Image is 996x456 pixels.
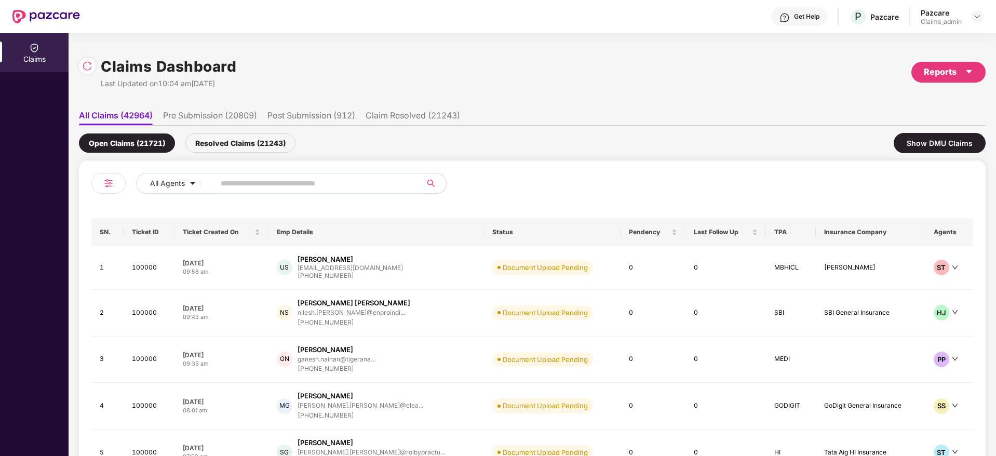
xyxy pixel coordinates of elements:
[952,309,958,315] span: down
[298,356,375,363] div: ganesh.nainan@tigerana...
[79,110,153,125] li: All Claims (42964)
[621,246,685,290] td: 0
[183,304,260,313] div: [DATE]
[91,218,124,246] th: SN.
[503,400,588,411] div: Document Upload Pending
[298,309,405,316] div: nilesh.[PERSON_NAME]@enproindi...
[298,364,375,374] div: [PHONE_NUMBER]
[621,337,685,383] td: 0
[277,398,292,414] div: MG
[277,305,292,320] div: NS
[925,218,973,246] th: Agents
[952,356,958,362] span: down
[101,78,236,89] div: Last Updated on 10:04 am[DATE]
[421,173,447,194] button: search
[965,68,973,76] span: caret-down
[894,133,986,153] div: Show DMU Claims
[621,383,685,430] td: 0
[124,290,174,337] td: 100000
[766,290,816,337] td: SBI
[277,352,292,367] div: GN
[91,383,124,430] td: 4
[298,391,353,401] div: [PERSON_NAME]
[183,228,252,236] span: Ticket Created On
[952,449,958,455] span: down
[934,398,949,414] div: SS
[298,449,445,455] div: [PERSON_NAME].[PERSON_NAME]@roibypractu...
[621,218,685,246] th: Pendency
[766,246,816,290] td: MBHICL
[298,318,410,328] div: [PHONE_NUMBER]
[298,264,403,271] div: [EMAIL_ADDRESS][DOMAIN_NAME]
[183,351,260,359] div: [DATE]
[183,313,260,321] div: 09:43 am
[91,337,124,383] td: 3
[163,110,257,125] li: Pre Submission (20809)
[816,218,925,246] th: Insurance Company
[136,173,219,194] button: All Agentscaret-down
[794,12,819,21] div: Get Help
[82,61,92,71] img: svg+xml;base64,PHN2ZyBpZD0iUmVsb2FkLTMyeDMyIiB4bWxucz0iaHR0cDovL3d3dy53My5vcmcvMjAwMC9zdmciIHdpZH...
[29,43,39,53] img: svg+xml;base64,PHN2ZyBpZD0iQ2xhaW0iIHhtbG5zPSJodHRwOi8vd3d3LnczLm9yZy8yMDAwL3N2ZyIgd2lkdGg9IjIwIi...
[503,354,588,365] div: Document Upload Pending
[816,290,925,337] td: SBI General Insurance
[685,290,766,337] td: 0
[174,218,268,246] th: Ticket Created On
[298,271,403,281] div: [PHONE_NUMBER]
[183,259,260,267] div: [DATE]
[298,345,353,355] div: [PERSON_NAME]
[952,264,958,271] span: down
[779,12,790,23] img: svg+xml;base64,PHN2ZyBpZD0iSGVscC0zMngzMiIgeG1sbnM9Imh0dHA6Ly93d3cudzMub3JnLzIwMDAvc3ZnIiB3aWR0aD...
[183,359,260,368] div: 09:35 am
[124,383,174,430] td: 100000
[921,8,962,18] div: Pazcare
[185,133,295,153] div: Resolved Claims (21243)
[816,246,925,290] td: [PERSON_NAME]
[183,267,260,276] div: 09:58 am
[183,397,260,406] div: [DATE]
[79,133,175,153] div: Open Claims (21721)
[366,110,460,125] li: Claim Resolved (21243)
[183,406,260,415] div: 08:01 am
[124,246,174,290] td: 100000
[298,438,353,448] div: [PERSON_NAME]
[12,10,80,23] img: New Pazcare Logo
[973,12,981,21] img: svg+xml;base64,PHN2ZyBpZD0iRHJvcGRvd24tMzJ4MzIiIHhtbG5zPSJodHRwOi8vd3d3LnczLm9yZy8yMDAwL3N2ZyIgd2...
[277,260,292,275] div: US
[855,10,862,23] span: P
[685,383,766,430] td: 0
[870,12,899,22] div: Pazcare
[934,352,949,367] div: PP
[503,307,588,318] div: Document Upload Pending
[268,218,484,246] th: Emp Details
[685,218,766,246] th: Last Follow Up
[298,411,423,421] div: [PHONE_NUMBER]
[298,254,353,264] div: [PERSON_NAME]
[685,337,766,383] td: 0
[816,383,925,430] td: GoDigit General Insurance
[766,383,816,430] td: GODIGIT
[298,298,410,308] div: [PERSON_NAME] [PERSON_NAME]
[124,337,174,383] td: 100000
[766,218,816,246] th: TPA
[91,290,124,337] td: 2
[124,218,174,246] th: Ticket ID
[102,177,115,190] img: svg+xml;base64,PHN2ZyB4bWxucz0iaHR0cDovL3d3dy53My5vcmcvMjAwMC9zdmciIHdpZHRoPSIyNCIgaGVpZ2h0PSIyNC...
[91,246,124,290] td: 1
[694,228,750,236] span: Last Follow Up
[924,65,973,78] div: Reports
[934,260,949,275] div: ST
[101,55,236,78] h1: Claims Dashboard
[685,246,766,290] td: 0
[621,290,685,337] td: 0
[189,180,196,188] span: caret-down
[921,18,962,26] div: Claims_admin
[183,444,260,452] div: [DATE]
[298,402,423,409] div: [PERSON_NAME].[PERSON_NAME]@clea...
[629,228,669,236] span: Pendency
[484,218,621,246] th: Status
[934,305,949,320] div: HJ
[503,262,588,273] div: Document Upload Pending
[952,403,958,409] span: down
[267,110,355,125] li: Post Submission (912)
